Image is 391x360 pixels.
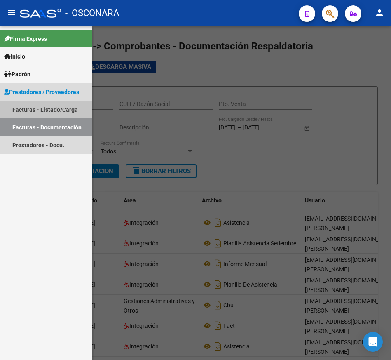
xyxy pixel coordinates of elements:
mat-icon: person [375,8,384,18]
div: Open Intercom Messenger [363,332,383,352]
span: Prestadores / Proveedores [4,87,79,96]
mat-icon: menu [7,8,16,18]
span: Padrón [4,70,30,79]
span: Firma Express [4,34,47,43]
span: Inicio [4,52,25,61]
span: - OSCONARA [65,4,119,22]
